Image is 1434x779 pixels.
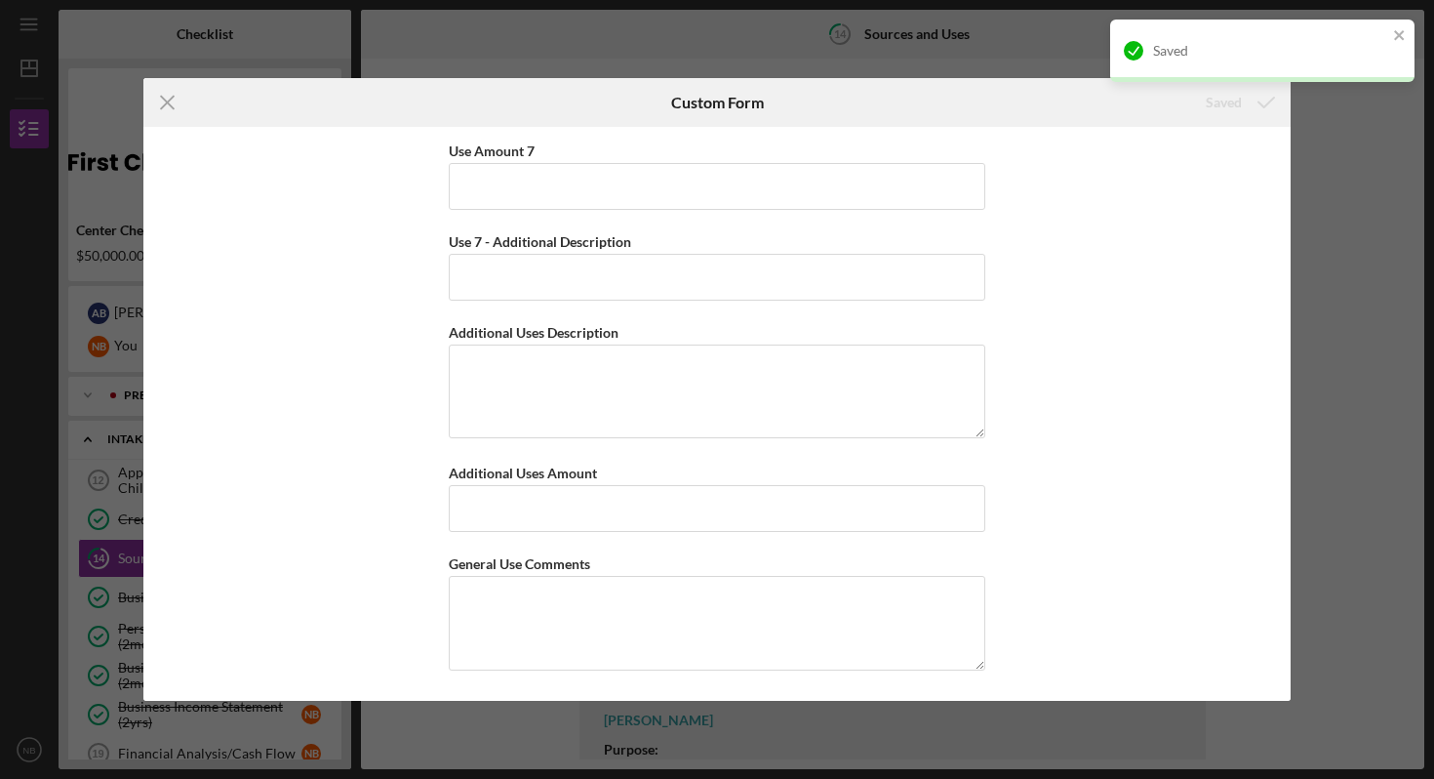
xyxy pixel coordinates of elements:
[1186,83,1291,122] button: Saved
[449,555,590,572] label: General Use Comments
[449,143,535,159] label: Use Amount 7
[449,233,631,250] label: Use 7 - Additional Description
[671,94,764,111] h6: Custom Form
[449,324,618,341] label: Additional Uses Description
[1153,43,1387,59] div: Saved
[449,465,597,481] label: Additional Uses Amount
[1393,27,1407,46] button: close
[1206,83,1242,122] div: Saved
